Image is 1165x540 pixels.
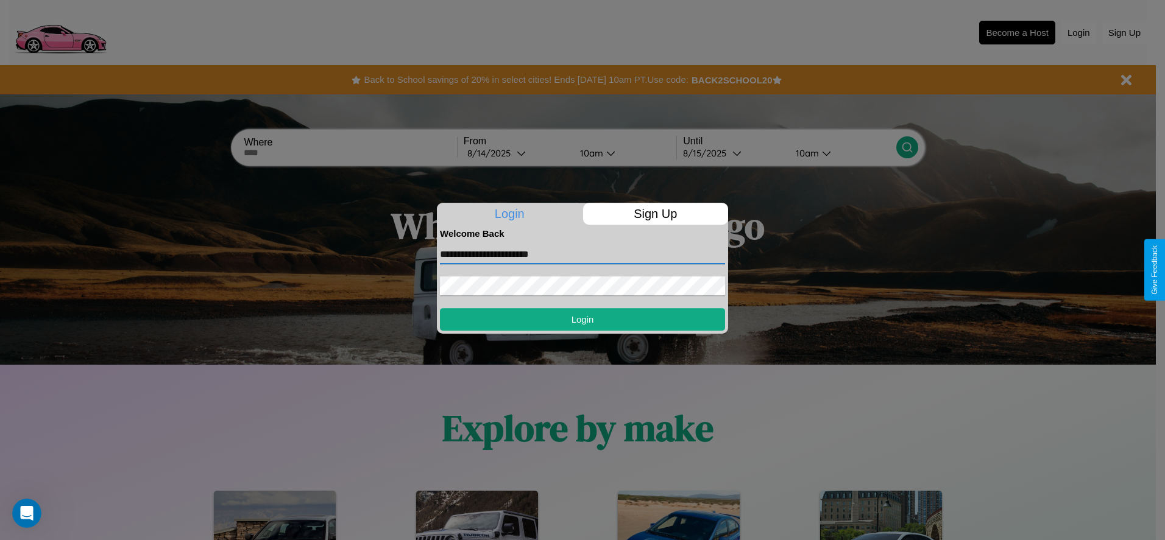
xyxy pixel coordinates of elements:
[437,203,582,225] p: Login
[1150,245,1159,295] div: Give Feedback
[440,308,725,331] button: Login
[12,499,41,528] iframe: Intercom live chat
[583,203,729,225] p: Sign Up
[440,228,725,239] h4: Welcome Back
